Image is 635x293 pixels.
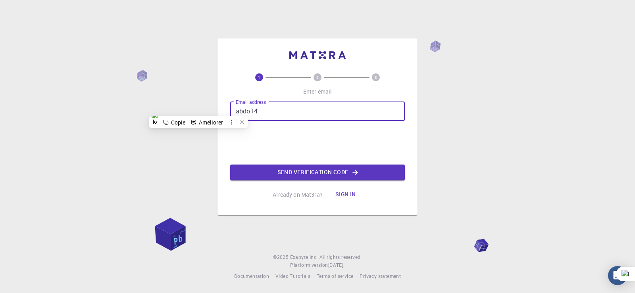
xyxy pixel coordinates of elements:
a: Terms of service [317,272,353,280]
button: Send verification code [230,165,405,180]
span: Documentation [234,273,269,279]
a: Video Tutorials [275,272,310,280]
span: © 2025 [273,253,290,261]
a: [DATE]. [328,261,345,269]
span: Terms of service [317,273,353,279]
a: Privacy statement [360,272,401,280]
div: Open Intercom Messenger [608,266,627,285]
span: Video Tutorials [275,273,310,279]
label: Email address [236,99,266,105]
iframe: reCAPTCHA [257,127,378,158]
span: Exabyte Inc. [290,254,318,260]
text: 1 [258,75,260,80]
span: [DATE] . [328,262,345,268]
a: Exabyte Inc. [290,253,318,261]
button: Sign in [329,187,362,203]
p: Already on Mat3ra? [273,191,323,199]
text: 3 [375,75,377,80]
span: Platform version [290,261,328,269]
span: Privacy statement [360,273,401,279]
span: All rights reserved. [319,253,362,261]
text: 2 [316,75,319,80]
p: Enter email [303,88,332,96]
a: Documentation [234,272,269,280]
